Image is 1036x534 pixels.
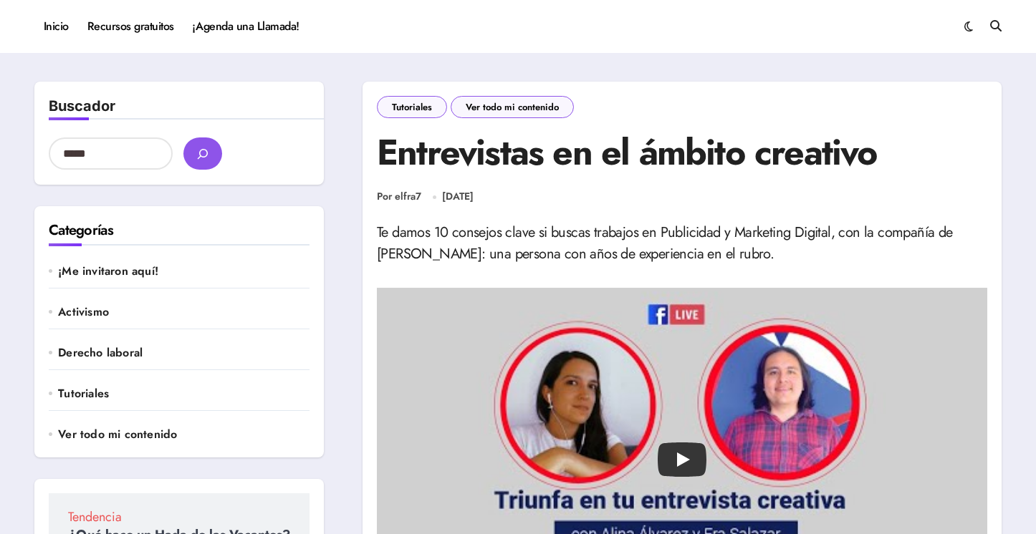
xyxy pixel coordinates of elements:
a: Inicio [34,7,78,46]
a: [DATE] [442,190,474,204]
time: [DATE] [442,189,474,203]
a: Ver todo mi contenido [451,96,574,118]
h1: Entrevistas en el ámbito creativo [377,129,987,175]
a: Activismo [58,304,310,320]
a: ¡Agenda una Llamada! [183,7,309,46]
h2: Categorías [49,220,310,241]
button: buscar [183,137,222,170]
a: ¡Me invitaron aquí! [58,263,310,279]
a: Por elfra7 [377,190,421,204]
span: Tendencia [68,510,290,523]
a: Ver todo mi contenido [58,427,310,442]
a: Tutoriales [58,386,310,402]
a: Tutoriales [377,96,447,118]
p: Te damos 10 consejos clave si buscas trabajos en Publicidad y Marketing Digital, con la compañía ... [377,222,987,265]
a: Derecho laboral [58,345,310,361]
a: Recursos gratuitos [78,7,183,46]
label: Buscador [49,97,115,115]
